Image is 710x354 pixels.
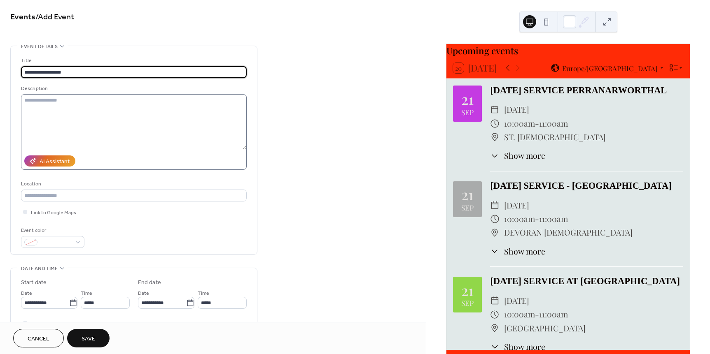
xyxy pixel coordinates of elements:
span: 11:00am [539,308,568,321]
button: ​Show more [490,150,545,162]
span: [DATE] [504,294,529,308]
span: Show more [504,341,545,353]
span: 11:00am [539,117,568,130]
span: 10:00am [504,308,535,321]
div: ​ [490,130,499,144]
div: 21 [461,187,474,201]
div: 21 [461,92,474,106]
div: Event color [21,226,83,235]
div: Start date [21,278,47,287]
div: Sep [461,299,474,307]
button: ​Show more [490,341,545,353]
span: - [535,117,539,130]
span: Save [82,335,95,343]
button: Save [67,329,110,347]
div: 21 [461,283,474,297]
button: Cancel [13,329,64,347]
span: Date [21,289,32,298]
span: - [535,212,539,226]
span: Europe/[GEOGRAPHIC_DATA] [562,65,657,72]
div: ​ [490,103,499,116]
span: ST. [DEMOGRAPHIC_DATA] [504,130,606,144]
a: Events [10,9,35,25]
span: - [535,308,539,321]
span: DEVORAN [DEMOGRAPHIC_DATA] [504,226,633,239]
span: Show more [504,150,545,162]
div: ​ [490,117,499,130]
div: AI Assistant [40,157,70,166]
button: AI Assistant [24,155,75,167]
div: Title [21,56,245,65]
div: Sep [461,109,474,116]
div: Sep [461,204,474,211]
span: Link to Google Maps [31,208,76,217]
div: ​ [490,245,499,257]
span: All day [31,319,45,328]
div: ​ [490,341,499,353]
span: [GEOGRAPHIC_DATA] [504,322,586,335]
span: [DATE] [504,199,529,212]
span: Time [198,289,209,298]
span: 10:00am [504,212,535,226]
span: [DATE] [504,103,529,116]
button: ​Show more [490,245,545,257]
span: Time [81,289,92,298]
div: Upcoming events [446,44,690,58]
div: End date [138,278,161,287]
div: ​ [490,294,499,308]
div: ​ [490,322,499,335]
span: Date [138,289,149,298]
span: Cancel [28,335,49,343]
span: Event details [21,42,58,51]
div: Location [21,180,245,188]
div: [DATE] SERVICE - [GEOGRAPHIC_DATA] [490,179,683,193]
span: Date and time [21,264,58,273]
span: / Add Event [35,9,74,25]
span: 11:00am [539,212,568,226]
div: [DATE] SERVICE PERRANARWORTHAL [490,83,683,97]
div: ​ [490,226,499,239]
div: Description [21,84,245,93]
div: ​ [490,212,499,226]
span: 10:00am [504,117,535,130]
div: ​ [490,199,499,212]
span: Show more [504,245,545,257]
div: ​ [490,150,499,162]
div: ​ [490,308,499,321]
div: [DATE] SERVICE AT [GEOGRAPHIC_DATA] [490,274,683,288]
